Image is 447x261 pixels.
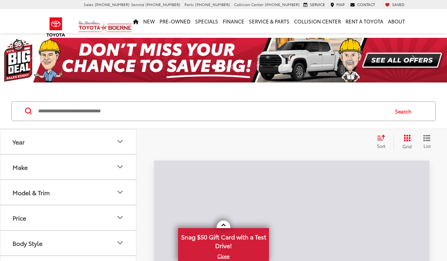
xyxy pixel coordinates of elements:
span: [PHONE_NUMBER] [195,2,230,7]
button: MakeMake [0,155,137,179]
span: Service [310,2,325,7]
span: Map [336,2,345,7]
span: Parts [184,2,194,7]
img: Toyota [42,15,70,39]
a: About [386,9,407,33]
div: Year [13,138,25,145]
span: Sort [377,143,385,149]
div: Model & Trim [13,189,50,196]
button: YearYear [0,129,137,154]
span: Grid [402,143,412,149]
a: Specials [193,9,220,33]
a: Home [131,9,141,33]
span: Service [131,2,144,7]
div: Price [116,213,125,222]
a: Finance [220,9,247,33]
div: Body Style [13,239,42,247]
a: Map [328,2,347,7]
button: List View [417,134,436,149]
img: Vic Vaughan Toyota of Boerne [78,20,132,34]
a: Contact [348,2,377,7]
div: Price [13,214,26,221]
button: Grid View [394,134,417,149]
button: Model & TrimModel & Trim [0,180,137,205]
span: [PHONE_NUMBER] [145,2,180,7]
div: Model & Trim [116,188,125,197]
div: Make [116,162,125,171]
button: Select sort value [373,134,394,149]
a: Service & Parts: Opens in a new tab [247,9,292,33]
span: Saved [392,2,405,7]
span: Contact [357,2,375,7]
span: Sales [84,2,94,7]
span: [PHONE_NUMBER] [265,2,300,7]
div: Year [116,137,125,146]
span: Collision Center [234,2,264,7]
span: [PHONE_NUMBER] [95,2,130,7]
div: Body Style [116,238,125,247]
a: New [141,9,157,33]
input: Search by Make, Model, or Keyword [38,102,388,120]
a: Rent a Toyota [343,9,386,33]
a: Pre-Owned [157,9,193,33]
button: Search [388,102,422,121]
button: PricePrice [0,205,137,230]
span: List [423,143,431,149]
a: Service [302,2,327,7]
div: Make [13,163,28,171]
a: My Saved Vehicles [383,2,406,7]
a: Collision Center [292,9,343,33]
button: Body StyleBody Style [0,231,137,255]
span: Snag $50 Gift Card with a Test Drive! [179,229,268,252]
